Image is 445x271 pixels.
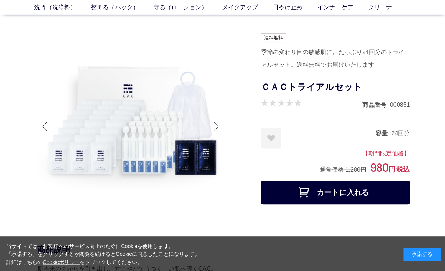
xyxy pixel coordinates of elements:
[389,129,408,136] dd: 24回分
[260,33,285,42] img: 送料無料
[374,129,389,136] dt: 容量
[271,3,316,11] a: 日やけ止め
[366,3,411,11] a: クリーナー
[221,3,271,11] a: メイクアップ
[90,3,153,11] a: 整える（パック）
[37,33,222,218] img: ＣＡＣトライアルセット
[319,165,365,172] div: 通常価格 1,280円
[402,247,439,260] div: 承諾する
[388,100,408,108] dd: 000851
[316,3,366,11] a: インナーケア
[153,3,221,11] a: 守る（ローション）
[6,241,199,265] div: 当サイトでは、お客様へのサービス向上のためにCookieを使用します。 「承諾する」をクリックするか閲覧を続けるとCookieに同意したことになります。 詳細はこちらの をクリックしてください。
[369,159,387,173] span: 980
[43,258,80,264] a: Cookieポリシー
[387,165,393,172] span: 円
[260,78,408,95] h1: ＣＡＣトライアルセット
[395,165,408,172] span: 税込
[260,148,408,157] div: 【期間限定価格】
[260,127,280,148] a: お気に入りに登録する
[34,3,90,11] a: 洗う（洗浄料）
[361,100,388,108] dt: 商品番号
[260,179,408,203] button: カートに入れる
[260,46,408,71] div: 季節の変わり目の敏感肌に。たっぷり24回分のトライアルセット。送料無料でお届けいたします。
